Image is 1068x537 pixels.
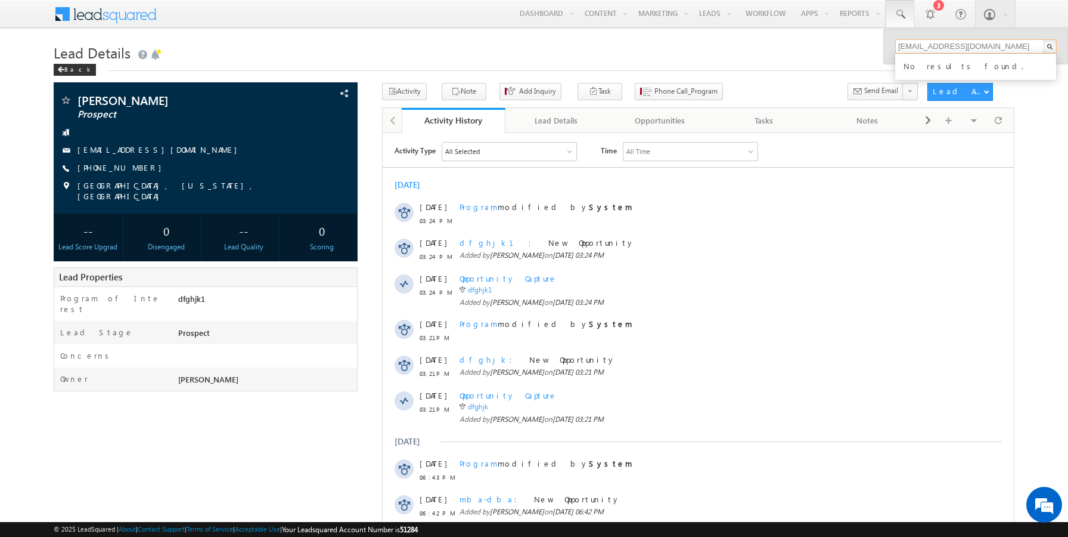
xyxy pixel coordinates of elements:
[170,282,221,291] span: [DATE] 03:21 PM
[77,69,250,79] span: modified by
[37,221,64,232] span: [DATE]
[578,83,622,100] button: Task
[515,113,598,128] div: Lead Details
[37,397,64,408] span: [DATE]
[77,374,572,384] span: Added by on
[57,220,120,242] div: --
[37,325,64,336] span: [DATE]
[119,525,136,533] a: About
[187,525,233,533] a: Terms of Service
[54,64,96,76] div: Back
[722,113,805,128] div: Tasks
[77,397,175,407] : Opportunity Capture
[107,421,162,430] span: [PERSON_NAME]
[77,162,167,174] span: [PHONE_NUMBER]
[107,282,162,291] span: [PERSON_NAME]
[282,525,418,534] span: Your Leadsquared Account Number is
[37,235,73,246] span: 03:21 PM
[37,375,73,385] span: 06:42 PM
[235,525,280,533] a: Acceptable Use
[255,442,297,452] span: uGwebsite1
[134,220,198,242] div: 0
[400,525,418,534] span: 51284
[77,281,572,292] span: Added by on
[212,220,276,242] div: --
[134,242,198,252] div: Disengaged
[77,442,379,452] span: Lead Source changed from to by .
[37,82,73,93] span: 03:24 PM
[206,69,250,79] strong: System
[77,221,137,232] span: dfghjk
[54,43,131,62] span: Lead Details
[63,13,97,24] div: All Selected
[37,339,73,350] span: 06:43 PM
[77,180,326,202] span: [GEOGRAPHIC_DATA], [US_STATE], [GEOGRAPHIC_DATA]
[85,269,105,278] a: dfghjk
[77,94,268,106] span: [PERSON_NAME]
[60,327,133,338] label: Lead Stage
[85,152,109,161] a: dfghjk1
[170,118,221,126] span: [DATE] 03:24 PM
[77,186,250,196] span: modified by
[618,113,701,128] div: Opportunities
[37,104,64,115] span: [DATE]
[933,86,983,97] div: Lead Actions
[816,108,920,133] a: Notes
[654,86,718,97] span: Phone Call_Program
[54,524,418,535] span: © 2025 LeadSquared | | | | |
[175,327,357,344] div: Prospect
[37,186,64,196] span: [DATE]
[77,109,268,121] span: Prospect
[54,63,102,73] a: Back
[77,186,115,196] span: Program
[107,234,162,243] span: [PERSON_NAME]
[712,108,816,133] a: Tasks
[107,374,162,383] span: [PERSON_NAME]
[499,83,561,100] button: Add Inquiry
[37,361,64,372] span: [DATE]
[77,234,572,245] span: Added by on
[60,374,88,384] label: Owner
[864,85,898,96] span: Send Email
[77,325,250,336] span: modified by
[138,525,185,533] a: Contact Support
[212,242,276,252] div: Lead Quality
[37,271,73,282] span: 03:21 PM
[206,186,250,196] strong: System
[519,86,556,97] span: Add Inquiry
[12,9,53,27] span: Activity Type
[60,350,113,361] label: Concerns
[206,325,250,335] strong: System
[37,257,64,268] span: [DATE]
[85,409,114,418] a: mba-dba
[170,234,221,243] span: [DATE] 03:21 PM
[382,83,427,100] button: Activity
[170,165,221,174] span: [DATE] 03:24 PM
[847,83,904,100] button: Send Email
[77,164,572,175] span: Added by on
[608,108,712,133] a: Opportunities
[37,154,73,165] span: 03:24 PM
[244,13,268,24] div: All Time
[37,140,64,151] span: [DATE]
[77,361,142,371] span: mba-dba
[166,104,252,115] span: New Opportunity
[218,9,234,27] span: Time
[175,293,357,310] div: dfghjk1
[60,10,194,27] div: All Selected
[107,165,162,174] span: [PERSON_NAME]
[411,115,496,126] div: Activity History
[178,374,238,384] span: [PERSON_NAME]
[77,421,572,431] span: Added by on
[309,442,333,452] span: Empty
[77,140,175,150] : Opportunity Capture
[825,113,909,128] div: Notes
[402,108,505,133] a: Activity History
[77,69,115,79] span: Program
[351,442,377,452] span: System
[107,118,162,126] span: [PERSON_NAME]
[442,83,486,100] button: Note
[77,104,156,115] span: dfghjk1
[635,83,723,100] button: Phone Call_Program
[37,69,64,79] span: [DATE]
